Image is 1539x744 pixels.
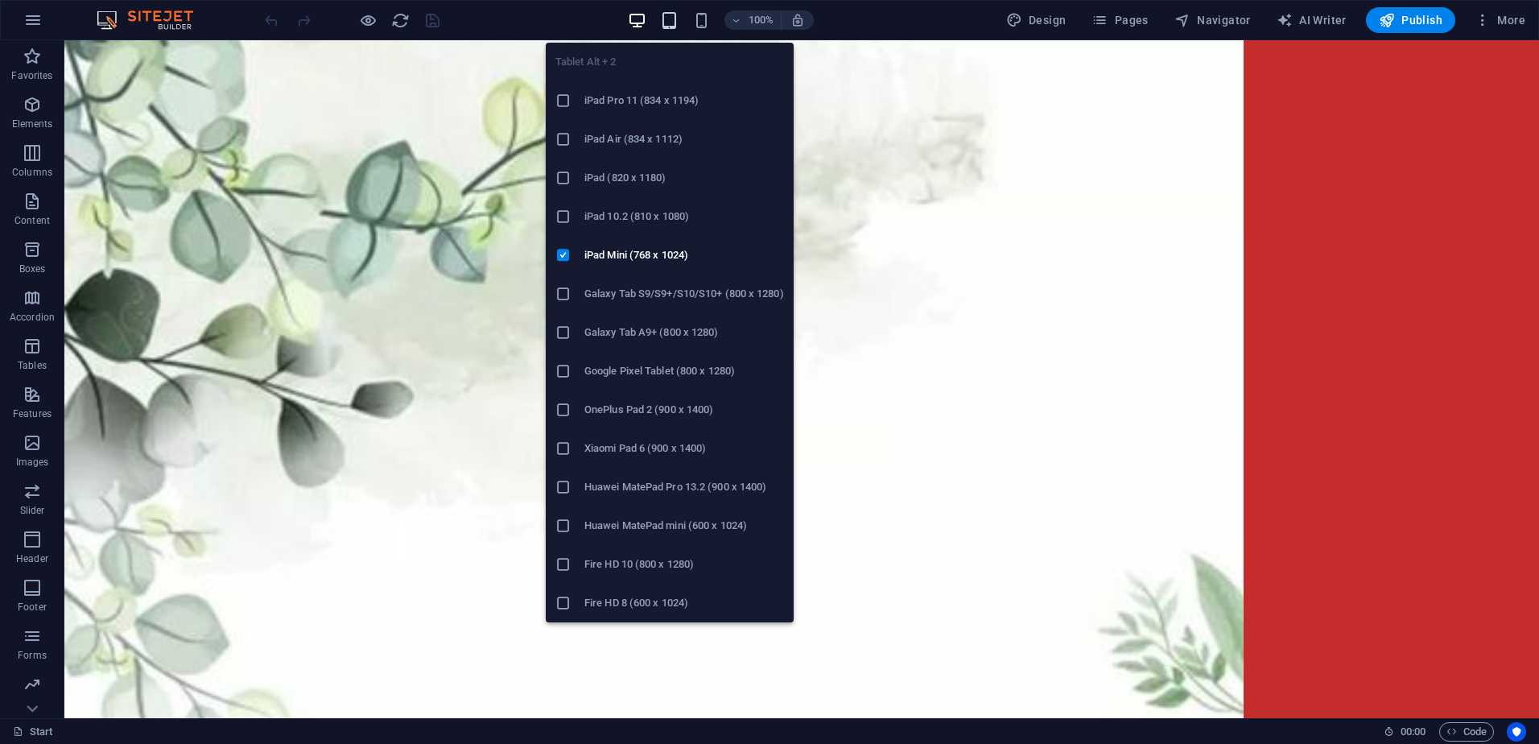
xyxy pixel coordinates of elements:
h6: Huawei MatePad Pro 13.2 (900 x 1400) [584,477,784,497]
h6: iPad Air (834 x 1112) [584,130,784,149]
p: Accordion [10,311,55,324]
p: Boxes [19,262,46,275]
p: Header [16,552,48,565]
button: Code [1439,722,1494,742]
p: Forms [18,649,47,662]
i: On resize automatically adjust zoom level to fit chosen device. [790,13,805,27]
h6: iPad (820 x 1180) [584,168,784,188]
h6: Session time [1384,722,1426,742]
i: Reload page [391,11,410,30]
button: Usercentrics [1507,722,1526,742]
p: Images [16,456,49,469]
h6: Fire HD 10 (800 x 1280) [584,555,784,574]
h6: iPad 10.2 (810 x 1080) [584,207,784,226]
span: AI Writer [1277,12,1347,28]
span: Publish [1379,12,1442,28]
span: More [1475,12,1525,28]
button: More [1468,7,1532,33]
p: Content [14,214,50,227]
p: Slider [20,504,45,517]
button: AI Writer [1270,7,1353,33]
h6: Huawei MatePad mini (600 x 1024) [584,516,784,535]
button: Publish [1366,7,1455,33]
span: Design [1006,12,1067,28]
span: : [1412,725,1414,738]
h6: iPad Mini (768 x 1024) [584,246,784,265]
h6: Fire HD 8 (600 x 1024) [584,593,784,613]
h6: 100% [749,10,774,30]
button: Design [1000,7,1073,33]
span: Pages [1091,12,1148,28]
h6: Google Pixel Tablet (800 x 1280) [584,362,784,381]
h6: iPad Pro 11 (834 x 1194) [584,91,784,110]
button: 100% [724,10,782,30]
p: Favorites [11,69,52,82]
button: Pages [1085,7,1154,33]
img: Editor Logo [93,10,213,30]
p: Columns [12,166,52,179]
a: Click to cancel selection. Double-click to open Pages [13,722,53,742]
h6: Xiaomi Pad 6 (900 x 1400) [584,439,784,458]
p: Features [13,407,52,420]
p: Marketing [10,697,54,710]
h6: Galaxy Tab A9+ (800 x 1280) [584,323,784,342]
span: Code [1446,722,1487,742]
span: 00 00 [1401,722,1426,742]
p: Elements [12,118,53,130]
button: reload [390,10,410,30]
p: Tables [18,359,47,372]
h6: Galaxy Tab S9/S9+/S10/S10+ (800 x 1280) [584,284,784,304]
button: Click here to leave preview mode and continue editing [358,10,378,30]
div: Design (Ctrl+Alt+Y) [1000,7,1073,33]
h6: OnePlus Pad 2 (900 x 1400) [584,400,784,420]
button: Navigator [1168,7,1257,33]
p: Footer [18,601,47,614]
span: Navigator [1174,12,1251,28]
